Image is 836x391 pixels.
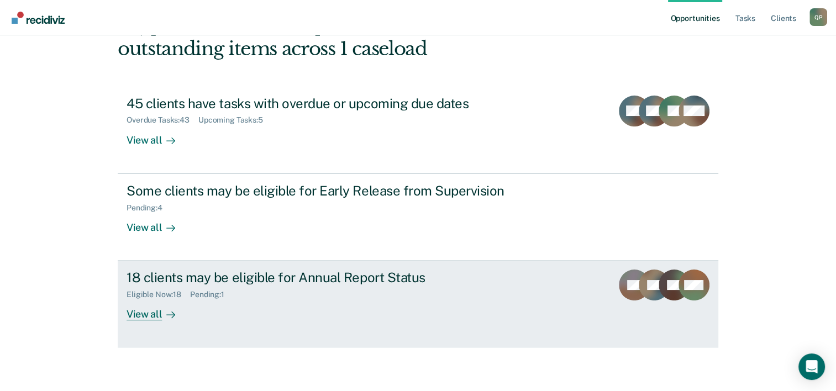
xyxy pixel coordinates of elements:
div: Upcoming Tasks : 5 [198,115,272,125]
div: Hi, [PERSON_NAME]. We’ve found some outstanding items across 1 caseload [118,15,598,60]
div: 18 clients may be eligible for Annual Report Status [127,270,514,286]
div: Q P [809,8,827,26]
div: View all [127,125,188,146]
div: 45 clients have tasks with overdue or upcoming due dates [127,96,514,112]
button: Profile dropdown button [809,8,827,26]
div: Pending : 4 [127,203,171,213]
a: Some clients may be eligible for Early Release from SupervisionPending:4View all [118,173,718,261]
div: Eligible Now : 18 [127,290,190,299]
div: View all [127,299,188,321]
div: Some clients may be eligible for Early Release from Supervision [127,183,514,199]
img: Recidiviz [12,12,65,24]
div: Overdue Tasks : 43 [127,115,198,125]
div: View all [127,212,188,234]
a: 18 clients may be eligible for Annual Report StatusEligible Now:18Pending:1View all [118,261,718,347]
div: Pending : 1 [190,290,233,299]
div: Open Intercom Messenger [798,353,825,380]
a: 45 clients have tasks with overdue or upcoming due datesOverdue Tasks:43Upcoming Tasks:5View all [118,87,718,173]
